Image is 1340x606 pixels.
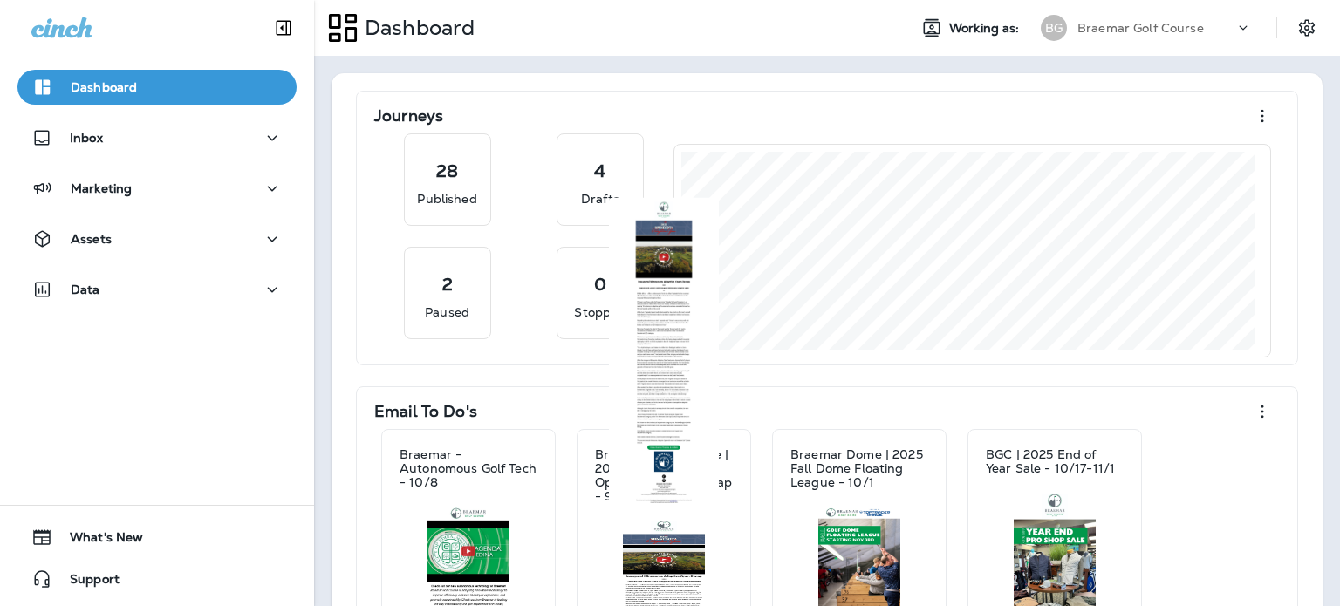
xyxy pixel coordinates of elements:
[1041,15,1067,41] div: BG
[616,201,712,504] img: 78b69c65-e7bc-4bad-aa82-77101bb4c6a4.jpg
[595,447,733,503] p: Braemar Golf Course | 2025 MN Adaptive Open Spectator Recap - 9/26
[17,520,297,555] button: What's New
[17,171,297,206] button: Marketing
[1077,21,1204,35] p: Braemar Golf Course
[417,190,476,208] p: Published
[17,562,297,596] button: Support
[949,21,1023,36] span: Working as:
[594,162,605,180] p: 4
[374,107,443,125] p: Journeys
[358,15,475,41] p: Dashboard
[1291,12,1323,44] button: Settings
[574,303,626,321] p: Stopped
[17,70,297,105] button: Dashboard
[436,162,458,180] p: 28
[400,447,537,489] p: Braemar - Autonomous Golf Tech - 10/8
[259,10,308,45] button: Collapse Sidebar
[425,303,469,321] p: Paused
[17,120,297,155] button: Inbox
[17,221,297,256] button: Assets
[71,232,112,246] p: Assets
[52,530,143,551] span: What's New
[986,447,1124,475] p: BGC | 2025 End of Year Sale - 10/17-11/1
[374,403,477,420] p: Email To Do's
[52,572,120,593] span: Support
[70,131,103,145] p: Inbox
[581,190,619,208] p: Drafts
[790,447,928,489] p: Braemar Dome | 2025 Fall Dome Floating League - 10/1
[71,80,137,94] p: Dashboard
[71,283,100,296] p: Data
[442,276,453,293] p: 2
[71,181,132,195] p: Marketing
[17,272,297,307] button: Data
[594,276,606,293] p: 0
